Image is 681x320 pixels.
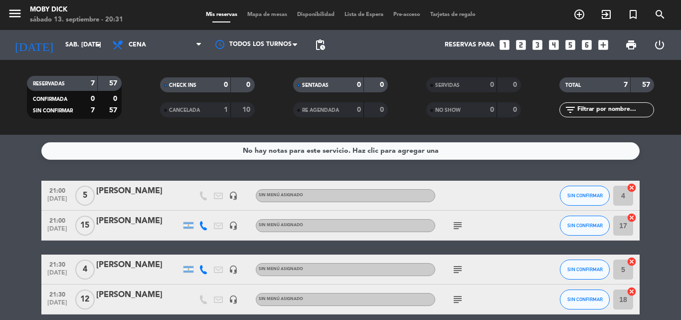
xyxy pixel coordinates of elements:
strong: 57 [642,81,652,88]
i: cancel [627,257,637,267]
div: Moby Dick [30,5,123,15]
span: 21:00 [45,214,70,226]
span: SIN CONFIRMAR [567,193,603,198]
input: Filtrar por nombre... [576,104,654,115]
i: looks_6 [580,38,593,51]
i: subject [452,220,464,232]
span: Cena [129,41,146,48]
span: Mis reservas [201,12,242,17]
i: cancel [627,287,637,297]
i: power_settings_new [654,39,666,51]
span: print [625,39,637,51]
button: SIN CONFIRMAR [560,290,610,310]
i: looks_3 [531,38,544,51]
i: add_circle_outline [573,8,585,20]
span: [DATE] [45,196,70,207]
strong: 7 [624,81,628,88]
i: headset_mic [229,221,238,230]
i: turned_in_not [627,8,639,20]
strong: 7 [91,107,95,114]
i: looks_4 [547,38,560,51]
span: [DATE] [45,226,70,237]
i: headset_mic [229,265,238,274]
strong: 0 [490,81,494,88]
div: [PERSON_NAME] [96,259,181,272]
strong: 0 [224,81,228,88]
span: 4 [75,260,95,280]
strong: 0 [246,81,252,88]
i: filter_list [564,104,576,116]
span: RESERVADAS [33,81,65,86]
span: Pre-acceso [388,12,425,17]
strong: 0 [357,106,361,113]
span: pending_actions [314,39,326,51]
strong: 0 [490,106,494,113]
span: Sin menú asignado [259,297,303,301]
div: [PERSON_NAME] [96,185,181,198]
strong: 0 [91,95,95,102]
span: SIN CONFIRMAR [567,297,603,302]
i: add_box [597,38,610,51]
i: looks_two [514,38,527,51]
div: sábado 13. septiembre - 20:31 [30,15,123,25]
div: [PERSON_NAME] [96,215,181,228]
div: [PERSON_NAME] [96,289,181,302]
span: [DATE] [45,300,70,311]
button: SIN CONFIRMAR [560,216,610,236]
button: SIN CONFIRMAR [560,260,610,280]
span: SERVIDAS [435,83,460,88]
span: NO SHOW [435,108,461,113]
i: cancel [627,213,637,223]
i: search [654,8,666,20]
strong: 0 [357,81,361,88]
i: subject [452,264,464,276]
span: CONFIRMADA [33,97,67,102]
strong: 0 [380,106,386,113]
i: exit_to_app [600,8,612,20]
strong: 0 [113,95,119,102]
div: No hay notas para este servicio. Haz clic para agregar una [243,145,439,157]
strong: 10 [242,106,252,113]
span: Lista de Espera [340,12,388,17]
span: SENTADAS [302,83,329,88]
span: 12 [75,290,95,310]
button: menu [7,6,22,24]
div: LOG OUT [645,30,674,60]
span: CHECK INS [169,83,196,88]
strong: 0 [513,81,519,88]
strong: 57 [109,107,119,114]
strong: 1 [224,106,228,113]
strong: 0 [380,81,386,88]
span: 5 [75,186,95,206]
span: 21:30 [45,288,70,300]
i: looks_one [498,38,511,51]
span: Disponibilidad [292,12,340,17]
span: Tarjetas de regalo [425,12,481,17]
span: Reservas para [445,41,495,48]
i: menu [7,6,22,21]
i: headset_mic [229,191,238,200]
span: SIN CONFIRMAR [567,223,603,228]
span: 21:30 [45,258,70,270]
i: cancel [627,183,637,193]
i: looks_5 [564,38,577,51]
i: arrow_drop_down [93,39,105,51]
i: headset_mic [229,295,238,304]
span: Sin menú asignado [259,267,303,271]
i: subject [452,294,464,306]
strong: 57 [109,80,119,87]
span: TOTAL [565,83,581,88]
span: SIN CONFIRMAR [33,108,73,113]
span: SIN CONFIRMAR [567,267,603,272]
button: SIN CONFIRMAR [560,186,610,206]
span: Sin menú asignado [259,223,303,227]
span: 21:00 [45,184,70,196]
i: [DATE] [7,34,60,56]
span: CANCELADA [169,108,200,113]
span: 15 [75,216,95,236]
span: RE AGENDADA [302,108,339,113]
span: Mapa de mesas [242,12,292,17]
span: [DATE] [45,270,70,281]
strong: 0 [513,106,519,113]
strong: 7 [91,80,95,87]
